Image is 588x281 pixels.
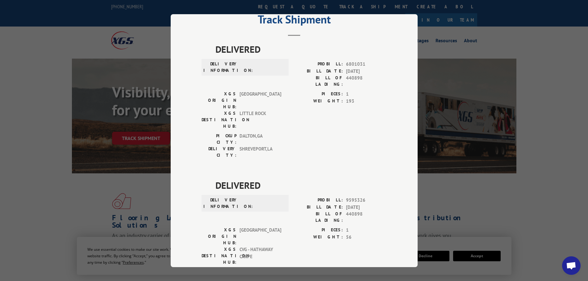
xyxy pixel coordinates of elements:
span: 56 [346,233,387,241]
span: [GEOGRAPHIC_DATA] [240,91,281,110]
label: XGS ORIGIN HUB: [202,227,236,246]
label: BILL DATE: [294,68,343,75]
span: 1 [346,227,387,234]
label: PIECES: [294,227,343,234]
span: DALTON , GA [240,133,281,146]
span: 9595326 [346,197,387,204]
label: DELIVERY INFORMATION: [203,61,238,74]
label: XGS ORIGIN HUB: [202,91,236,110]
button: Close modal [403,0,410,17]
span: 440898 [346,211,387,224]
span: [DATE] [346,204,387,211]
span: [DATE] [346,68,387,75]
span: DELIVERED [215,178,387,192]
div: Open chat [562,256,581,275]
label: PIECES: [294,91,343,98]
span: CVG - HATHAWAY CARPE [240,246,281,266]
label: PROBILL: [294,197,343,204]
h2: Track Shipment [202,15,387,27]
span: 440898 [346,75,387,88]
label: WEIGHT: [294,97,343,105]
label: BILL OF LADING: [294,75,343,88]
label: XGS DESTINATION HUB: [202,110,236,130]
label: PICKUP CITY: [202,133,236,146]
label: BILL DATE: [294,204,343,211]
label: DELIVERY INFORMATION: [203,197,238,210]
label: WEIGHT: [294,233,343,241]
label: DELIVERY CITY: [202,146,236,159]
label: BILL OF LADING: [294,211,343,224]
span: [GEOGRAPHIC_DATA] [240,227,281,246]
span: LITTLE ROCK [240,110,281,130]
span: 1 [346,91,387,98]
span: 193 [346,97,387,105]
span: DELIVERED [215,42,387,56]
span: SHREVEPORT , LA [240,146,281,159]
span: 6801031 [346,61,387,68]
label: XGS DESTINATION HUB: [202,246,236,266]
label: PROBILL: [294,61,343,68]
